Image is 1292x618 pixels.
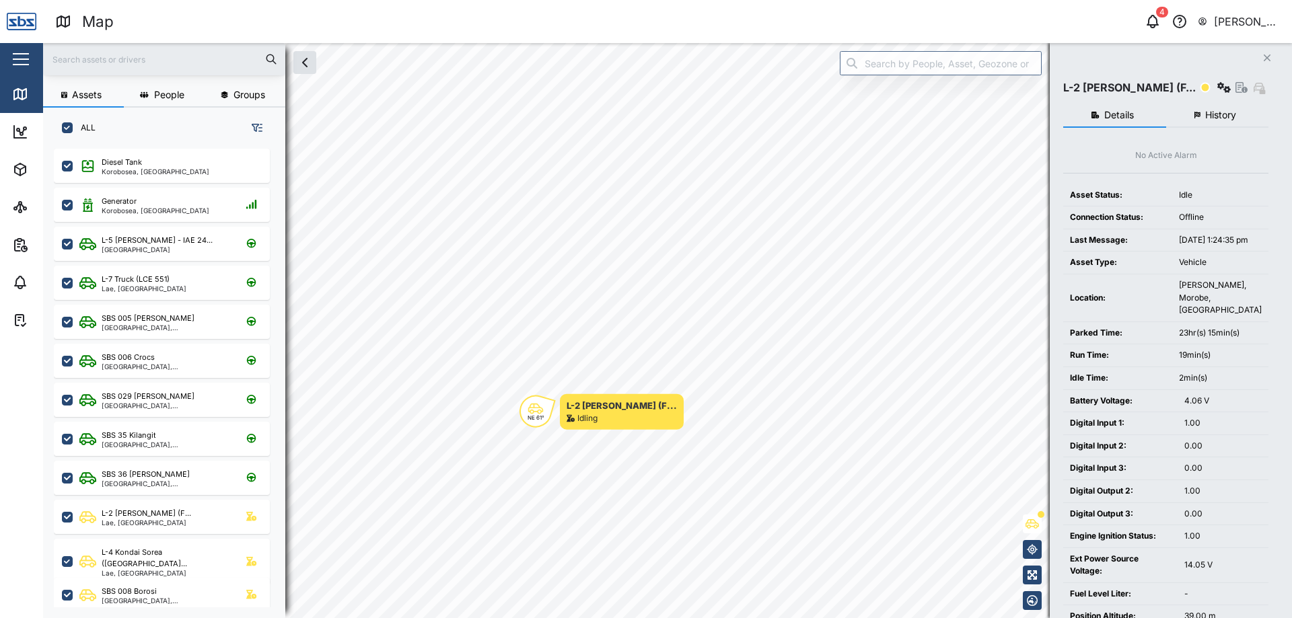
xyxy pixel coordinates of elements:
div: 4.06 V [1184,395,1262,408]
div: Connection Status: [1070,211,1165,224]
div: [PERSON_NAME] SBS [1214,13,1281,30]
div: [GEOGRAPHIC_DATA], [GEOGRAPHIC_DATA] [102,480,230,487]
div: Digital Output 3: [1070,508,1171,520]
div: Fuel Level Liter: [1070,588,1171,601]
div: L-2 [PERSON_NAME] (F... [567,399,677,412]
input: Search by People, Asset, Geozone or Place [840,51,1042,75]
div: Parked Time: [1070,327,1165,340]
div: 23hr(s) 15min(s) [1179,327,1262,340]
img: Main Logo [7,7,36,36]
div: Map [82,10,114,34]
span: History [1205,110,1236,120]
div: [GEOGRAPHIC_DATA], [GEOGRAPHIC_DATA] [102,441,230,448]
div: SBS 35 Kilangit [102,430,156,441]
canvas: Map [43,43,1292,618]
div: SBS 005 [PERSON_NAME] [102,313,194,324]
div: Map marker [519,394,684,430]
div: Last Message: [1070,234,1165,247]
div: Reports [35,237,81,252]
div: Offline [1179,211,1262,224]
div: 0.00 [1184,508,1262,520]
div: [GEOGRAPHIC_DATA] [102,246,213,253]
div: 14.05 V [1184,559,1262,572]
div: [GEOGRAPHIC_DATA], [GEOGRAPHIC_DATA] [102,363,230,370]
div: L-2 [PERSON_NAME] (F... [1063,79,1196,96]
div: 0.00 [1184,440,1262,453]
div: Korobosea, [GEOGRAPHIC_DATA] [102,168,209,175]
div: Asset Type: [1070,256,1165,269]
div: 1.00 [1184,530,1262,543]
div: L-4 Kondai Sorea ([GEOGRAPHIC_DATA]... [102,547,230,570]
div: SBS 36 [PERSON_NAME] [102,469,190,480]
span: Assets [72,90,102,100]
div: Assets [35,162,77,177]
div: Alarms [35,275,77,290]
div: L-2 [PERSON_NAME] (F... [102,508,191,519]
div: Digital Input 3: [1070,462,1171,475]
div: Vehicle [1179,256,1262,269]
div: Sites [35,200,67,215]
div: 2min(s) [1179,372,1262,385]
span: People [154,90,184,100]
div: Engine Ignition Status: [1070,530,1171,543]
div: [GEOGRAPHIC_DATA], [GEOGRAPHIC_DATA] [102,324,230,331]
div: L-5 [PERSON_NAME] - IAE 24... [102,235,213,246]
div: 4 [1156,7,1168,17]
div: 0.00 [1184,462,1262,475]
div: Lae, [GEOGRAPHIC_DATA] [102,285,186,292]
label: ALL [73,122,96,133]
div: Location: [1070,292,1165,305]
div: SBS 029 [PERSON_NAME] [102,391,194,402]
div: L-7 Truck (LCE 551) [102,274,170,285]
div: Digital Input 2: [1070,440,1171,453]
div: 19min(s) [1179,349,1262,362]
button: [PERSON_NAME] SBS [1197,12,1281,31]
input: Search assets or drivers [51,49,277,69]
div: Asset Status: [1070,189,1165,202]
div: Diesel Tank [102,157,142,168]
div: Lae, [GEOGRAPHIC_DATA] [102,519,191,526]
div: Tasks [35,313,72,327]
div: Idle Time: [1070,372,1165,385]
div: Run Time: [1070,349,1165,362]
div: 1.00 [1184,417,1262,430]
div: - [1184,588,1262,601]
div: Digital Input 1: [1070,417,1171,430]
div: [PERSON_NAME], Morobe, [GEOGRAPHIC_DATA] [1179,279,1262,317]
div: Lae, [GEOGRAPHIC_DATA] [102,570,230,576]
span: Groups [234,90,265,100]
div: Generator [102,196,137,207]
div: grid [54,144,285,607]
div: No Active Alarm [1135,149,1197,162]
span: Details [1104,110,1134,120]
div: Map [35,87,65,102]
div: NE 61° [528,415,544,420]
div: SBS 008 Borosi [102,586,157,597]
div: [DATE] 1:24:35 pm [1179,234,1262,247]
div: SBS 006 Crocs [102,352,155,363]
div: Idle [1179,189,1262,202]
div: Dashboard [35,124,96,139]
div: Battery Voltage: [1070,395,1171,408]
div: [GEOGRAPHIC_DATA], [GEOGRAPHIC_DATA] [102,597,230,604]
div: Ext Power Source Voltage: [1070,553,1171,578]
div: Korobosea, [GEOGRAPHIC_DATA] [102,207,209,214]
div: [GEOGRAPHIC_DATA], [GEOGRAPHIC_DATA] [102,402,230,409]
div: Idling [577,412,598,425]
div: 1.00 [1184,485,1262,498]
div: Digital Output 2: [1070,485,1171,498]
